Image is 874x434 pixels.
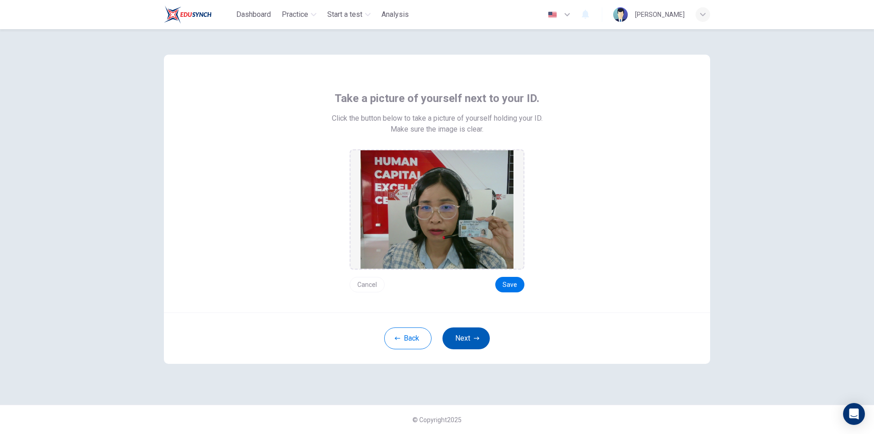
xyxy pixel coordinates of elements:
[335,91,539,106] span: Take a picture of yourself next to your ID.
[361,150,513,269] img: preview screemshot
[233,6,274,23] button: Dashboard
[327,9,362,20] span: Start a test
[547,11,558,18] img: en
[635,9,685,20] div: [PERSON_NAME]
[384,327,432,349] button: Back
[613,7,628,22] img: Profile picture
[164,5,233,24] a: Train Test logo
[324,6,374,23] button: Start a test
[282,9,308,20] span: Practice
[381,9,409,20] span: Analysis
[350,277,385,292] button: Cancel
[164,5,212,24] img: Train Test logo
[236,9,271,20] span: Dashboard
[495,277,524,292] button: Save
[391,124,483,135] span: Make sure the image is clear.
[378,6,412,23] button: Analysis
[843,403,865,425] div: Open Intercom Messenger
[278,6,320,23] button: Practice
[412,416,462,424] span: © Copyright 2025
[332,113,543,124] span: Click the button below to take a picture of yourself holding your ID.
[442,327,490,349] button: Next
